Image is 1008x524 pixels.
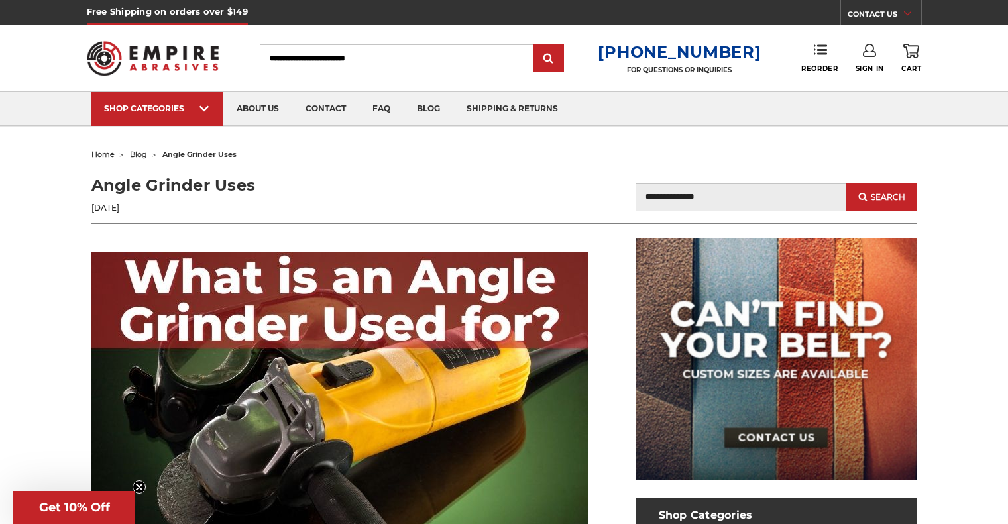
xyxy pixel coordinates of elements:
button: Search [846,183,917,211]
a: CONTACT US [848,7,921,25]
input: Submit [535,46,562,72]
img: Empire Abrasives [87,32,219,84]
a: about us [223,92,292,126]
span: Search [871,193,905,202]
img: promo banner for custom belts. [636,238,917,480]
span: angle grinder uses [162,150,237,159]
a: blog [130,150,147,159]
button: Close teaser [133,480,146,494]
a: faq [359,92,404,126]
a: contact [292,92,359,126]
h1: Angle Grinder Uses [91,174,504,197]
a: home [91,150,115,159]
a: Reorder [801,44,838,72]
a: shipping & returns [453,92,571,126]
a: [PHONE_NUMBER] [598,42,761,62]
span: Cart [901,64,921,73]
span: Sign In [856,64,884,73]
a: Cart [901,44,921,73]
a: blog [404,92,453,126]
span: Reorder [801,64,838,73]
span: Get 10% Off [39,500,110,515]
div: SHOP CATEGORIES [104,103,210,113]
p: [DATE] [91,202,504,214]
div: Get 10% OffClose teaser [13,491,135,524]
p: FOR QUESTIONS OR INQUIRIES [598,66,761,74]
